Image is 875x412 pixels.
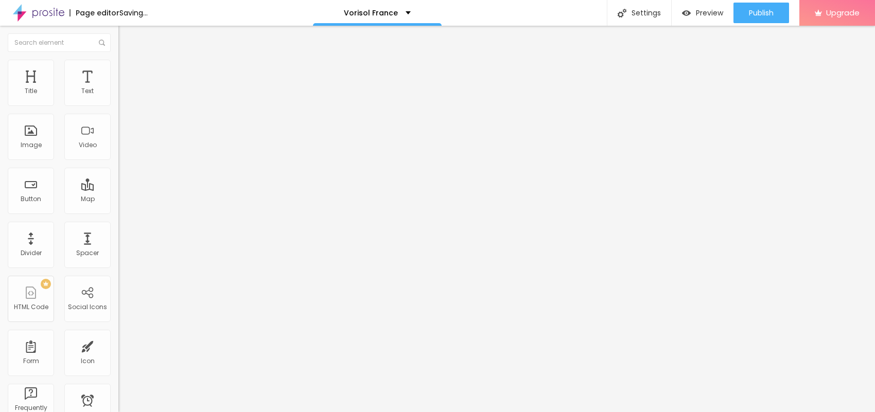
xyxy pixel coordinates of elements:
[682,9,691,17] img: view-1.svg
[76,249,99,257] div: Spacer
[733,3,789,23] button: Publish
[25,87,37,95] div: Title
[79,141,97,149] div: Video
[81,195,95,203] div: Map
[81,87,94,95] div: Text
[826,8,860,17] span: Upgrade
[21,195,41,203] div: Button
[81,357,95,365] div: Icon
[69,9,119,16] div: Page editor
[672,3,733,23] button: Preview
[344,9,398,16] p: Vorisol France
[99,40,105,46] img: Icone
[14,303,48,311] div: HTML Code
[68,303,107,311] div: Social Icons
[8,33,111,52] input: Search element
[23,357,39,365] div: Form
[118,26,875,412] iframe: Editor
[21,141,42,149] div: Image
[749,9,774,17] span: Publish
[696,9,723,17] span: Preview
[119,9,148,16] div: Saving...
[21,249,42,257] div: Divider
[618,9,626,17] img: Icone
